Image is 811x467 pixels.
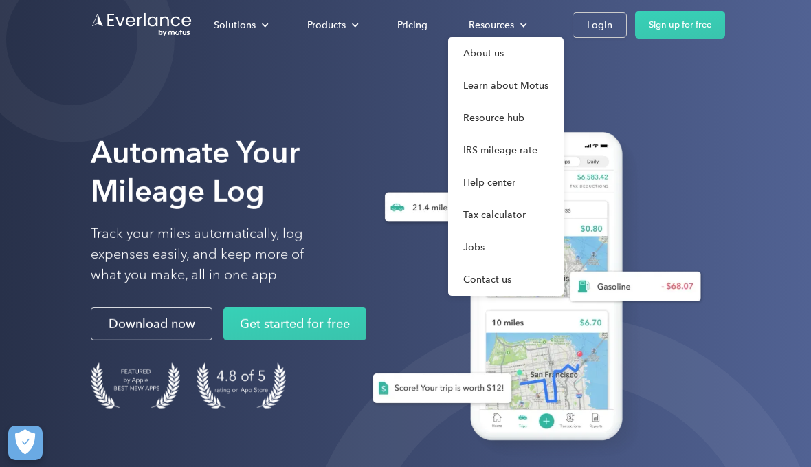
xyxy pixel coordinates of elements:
a: Resource hub [448,102,564,134]
a: Tax calculator [448,199,564,231]
a: Help center [448,166,564,199]
div: Solutions [200,13,280,37]
a: Learn about Motus [448,69,564,102]
img: Everlance, mileage tracker app, expense tracking app [351,118,712,461]
a: Pricing [384,13,441,37]
button: Cookies Settings [8,426,43,460]
a: Get started for free [223,307,366,340]
a: Login [573,12,627,38]
img: 4.9 out of 5 stars on the app store [197,362,286,409]
nav: Resources [448,37,564,296]
p: Track your miles automatically, log expenses easily, and keep more of what you make, all in one app [91,224,320,285]
a: Go to homepage [91,12,193,38]
a: Contact us [448,263,564,296]
div: Products [307,17,346,34]
img: Badge for Featured by Apple Best New Apps [91,362,180,409]
div: Login [587,17,612,34]
div: Products [293,13,370,37]
a: About us [448,37,564,69]
div: Solutions [214,17,256,34]
a: Download now [91,307,212,340]
div: Resources [455,13,538,37]
strong: Automate Your Mileage Log [91,134,300,209]
a: Sign up for free [635,11,725,39]
div: Resources [469,17,514,34]
a: Jobs [448,231,564,263]
div: Pricing [397,17,427,34]
a: IRS mileage rate [448,134,564,166]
